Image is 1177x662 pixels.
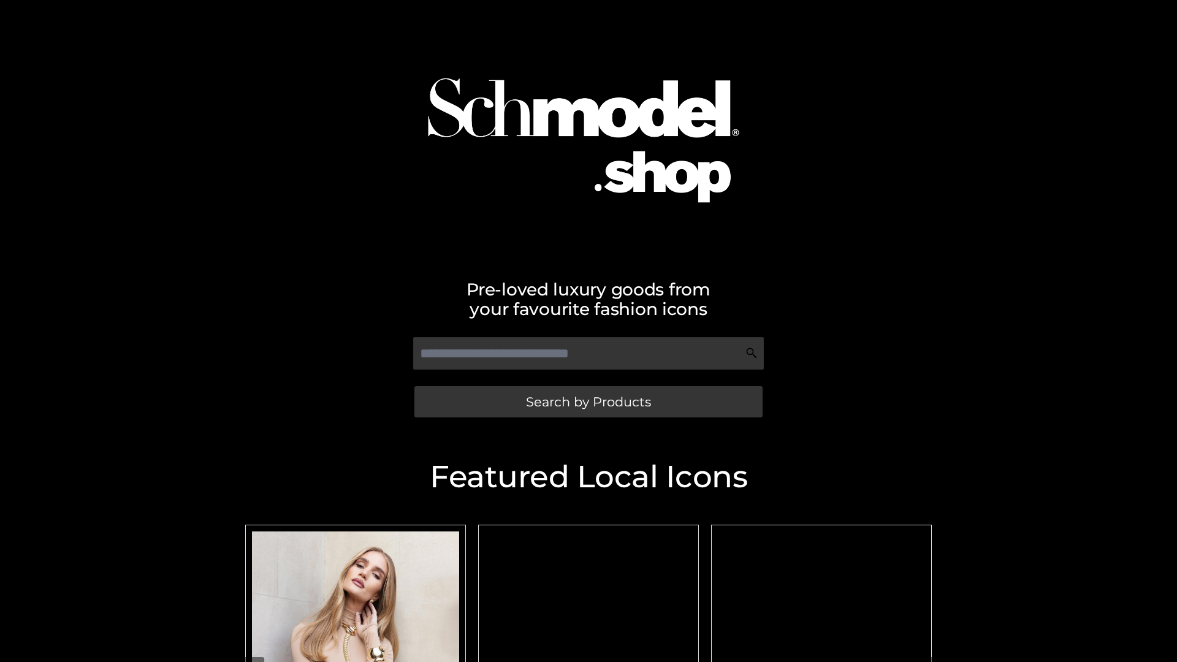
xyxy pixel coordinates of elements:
a: Search by Products [414,386,763,417]
img: Search Icon [745,347,758,359]
span: Search by Products [526,395,651,408]
h2: Pre-loved luxury goods from your favourite fashion icons [239,280,938,319]
h2: Featured Local Icons​ [239,462,938,492]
